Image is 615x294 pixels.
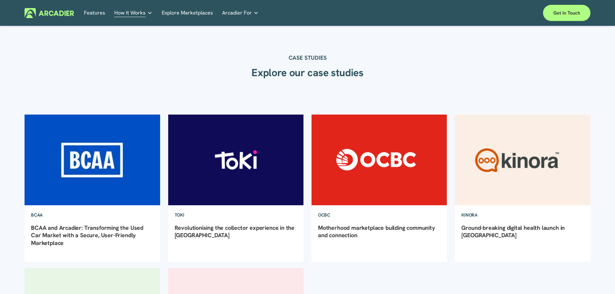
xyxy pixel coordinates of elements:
[175,224,295,239] a: Revolutionising the collector experience in the [GEOGRAPHIC_DATA]
[455,206,484,224] a: Kinora
[162,8,213,18] a: Explore Marketplaces
[222,8,259,18] a: folder dropdown
[84,8,105,18] a: Features
[24,114,161,206] img: BCAA and Arcadier: Transforming the Used Car Market with a Secure, User-Friendly Marketplace
[543,5,590,21] a: Get in touch
[114,8,146,17] span: How It Works
[461,224,565,239] a: Ground-breaking digital health launch in [GEOGRAPHIC_DATA]
[454,114,591,206] img: Ground-breaking digital health launch in Australia
[251,66,363,79] strong: Explore our case studies
[583,263,615,294] iframe: Chat Widget
[25,8,74,18] img: Arcadier
[167,114,304,206] img: Revolutionising the collector experience in the Philippines
[114,8,152,18] a: folder dropdown
[289,54,327,61] strong: CASE STUDIES
[311,114,448,206] img: Motherhood marketplace building community and connection
[318,224,435,239] a: Motherhood marketplace building community and connection
[25,206,49,224] a: BCAA
[31,224,143,247] a: BCAA and Arcadier: Transforming the Used Car Market with a Secure, User-Friendly Marketplace
[312,206,337,224] a: OCBC
[222,8,252,17] span: Arcadier For
[168,206,191,224] a: TOKI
